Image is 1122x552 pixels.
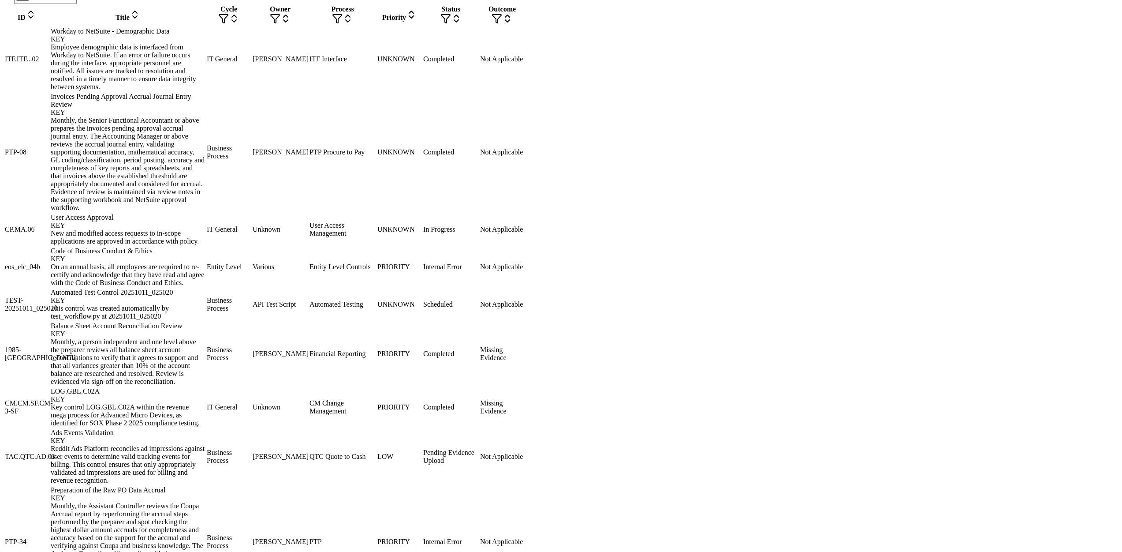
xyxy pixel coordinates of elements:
div: KEY [51,255,205,263]
div: eos_elc_04b [5,263,49,271]
div: PRIORITY [377,403,421,411]
span: Priority [382,14,406,21]
div: User Access Management [309,222,376,237]
span: Owner [270,5,291,13]
td: Business Process [206,428,251,485]
div: Monthly, the Senior Functional Accountant or above prepares the invoices pending approval accrual... [51,116,205,212]
div: PTP-34 [5,538,49,546]
div: Completed [423,55,478,63]
div: Missing Evidence [480,399,524,415]
div: PRIORITY [377,263,421,271]
td: Business Process [206,92,251,212]
div: LOG.GBL.C02A [51,387,205,403]
div: Not Applicable [480,538,524,546]
td: IT General [206,27,251,91]
div: TAC.QTC.AD.03 [5,453,49,461]
div: Reddit Ads Platform reconciles ad impressions against user events to determine valid tracking eve... [51,445,205,484]
div: [PERSON_NAME] [253,55,308,63]
div: Unknown [253,225,308,233]
td: IT General [206,387,251,428]
div: 1985-[GEOGRAPHIC_DATA] [5,346,49,362]
div: Pending Evidence Upload [423,449,478,465]
div: ITF Interface [309,55,376,63]
div: KEY [51,35,205,43]
div: UNKNOWN [377,148,421,156]
span: Outcome [488,5,516,13]
div: Completed [423,403,478,411]
td: Business Process [206,322,251,386]
div: New and modified access requests to in-scope applications are approved in accordance with policy. [51,229,205,245]
div: Not Applicable [480,55,524,63]
div: Ads Events Validation [51,429,205,445]
div: PRIORITY [377,350,421,358]
div: Scheduled [423,300,478,308]
div: [PERSON_NAME] [253,350,308,358]
div: Various [253,263,308,271]
div: ITF.ITF...02 [5,55,49,63]
div: Financial Reporting [309,350,376,358]
td: IT General [206,213,251,246]
div: User Access Approval [51,214,205,229]
div: Entity Level Controls [309,263,376,271]
span: Title [116,14,130,21]
div: Internal Error [423,538,478,546]
div: [PERSON_NAME] [253,453,308,461]
span: Process [331,5,354,13]
div: Completed [423,350,478,358]
div: KEY [51,437,205,445]
div: On an annual basis, all employees are required to re-certify and acknowledge that they have read ... [51,263,205,287]
div: Missing Evidence [480,346,524,362]
div: Not Applicable [480,453,524,461]
div: Employee demographic data is interfaced from Workday to NetSuite. If an error or failure occurs d... [51,43,205,91]
div: Automated Test Control 20251011_025020 [51,289,205,304]
div: API Test Script [253,300,308,308]
div: KEY [51,330,205,338]
div: Not Applicable [480,263,524,271]
div: Invoices Pending Approval Accrual Journal Entry Review [51,93,205,116]
div: PRIORITY [377,538,421,546]
div: LOW [377,453,421,461]
div: [PERSON_NAME] [253,538,308,546]
div: Completed [423,148,478,156]
div: Code of Business Conduct & Ethics [51,247,205,263]
span: Status [441,5,460,13]
div: Not Applicable [480,300,524,308]
div: Unknown [253,403,308,411]
div: UNKNOWN [377,225,421,233]
div: Key control LOG.GBL.C02A within the revenue mega process for Advanced Micro Devices, as identifie... [51,403,205,427]
div: This control was created automatically by test_workflow.py at 20251011_025020 [51,304,205,320]
div: [PERSON_NAME] [253,148,308,156]
div: Preparation of the Raw PO Data Accrual [51,486,205,502]
div: Internal Error [423,263,478,271]
div: Not Applicable [480,225,524,233]
div: KEY [51,109,205,116]
div: CM Change Management [309,399,376,415]
div: CM.CM.SF.CM-3-SF [5,399,49,415]
div: Not Applicable [480,148,524,156]
div: PTP-08 [5,148,49,156]
div: Automated Testing [309,300,376,308]
div: KEY [51,494,205,502]
span: Cycle [220,5,237,13]
td: Entity Level [206,247,251,287]
div: TEST-20251011_025020 [5,297,49,312]
div: CP.MA.06 [5,225,49,233]
div: PTP Procure to Pay [309,148,376,156]
span: ID [18,14,26,21]
div: In Progress [423,225,478,233]
div: QTC Quote to Cash [309,453,376,461]
div: KEY [51,297,205,304]
div: Balance Sheet Account Reconciliation Review [51,322,205,338]
td: Business Process [206,288,251,321]
div: UNKNOWN [377,55,421,63]
div: Monthly, a person independent and one level above the preparer reviews all balance sheet account ... [51,338,205,386]
div: KEY [51,222,205,229]
div: PTP [309,538,376,546]
div: KEY [51,395,205,403]
div: Workday to NetSuite - Demographic Data [51,27,205,43]
div: UNKNOWN [377,300,421,308]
